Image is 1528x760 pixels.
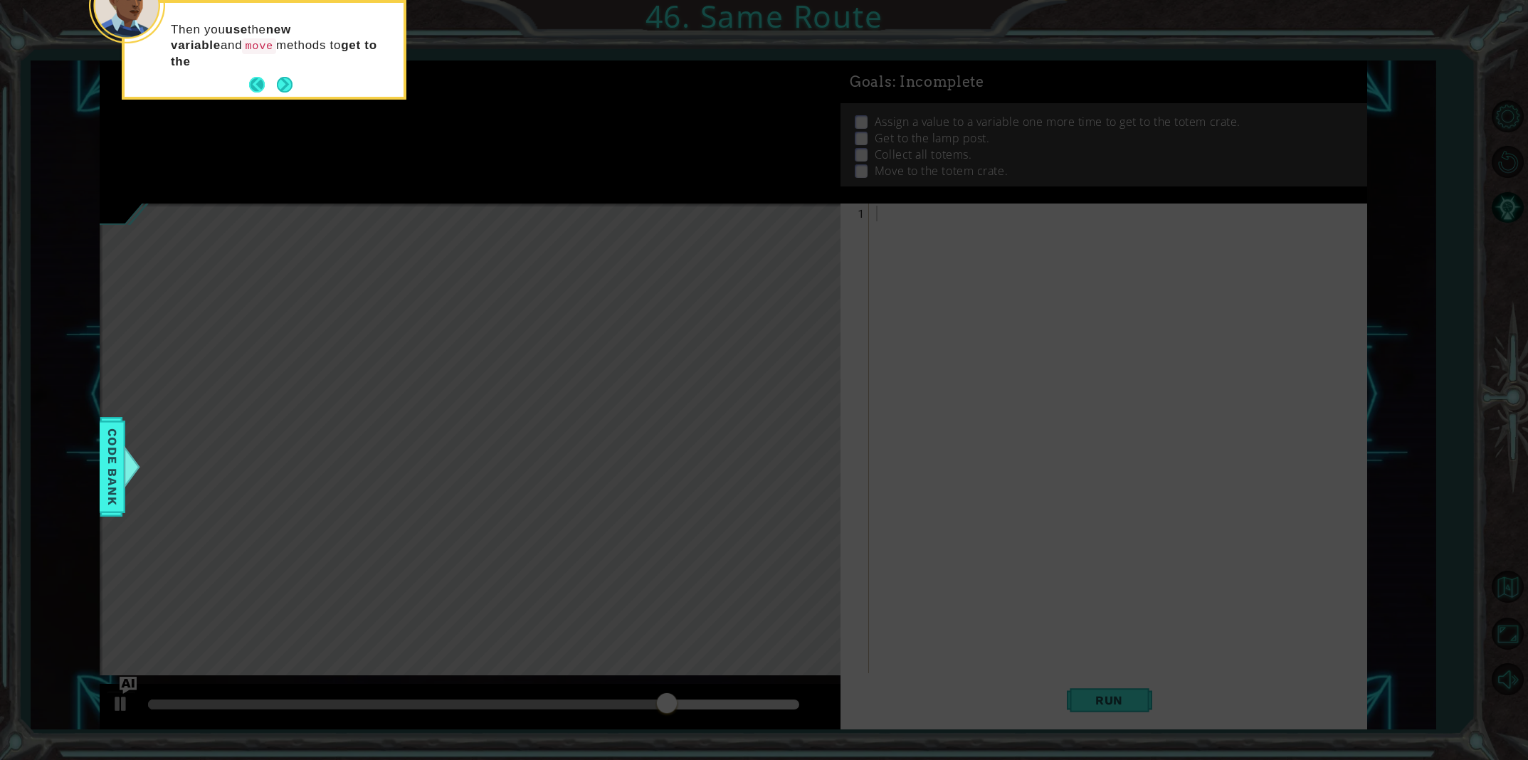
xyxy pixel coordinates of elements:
span: Code Bank [101,423,124,510]
p: Then you the and methods to [171,22,394,70]
strong: use [226,23,248,36]
strong: new variable [171,23,291,52]
button: Next [277,77,293,93]
button: Back [249,77,277,93]
code: move [242,38,276,54]
strong: get to the [171,38,377,68]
